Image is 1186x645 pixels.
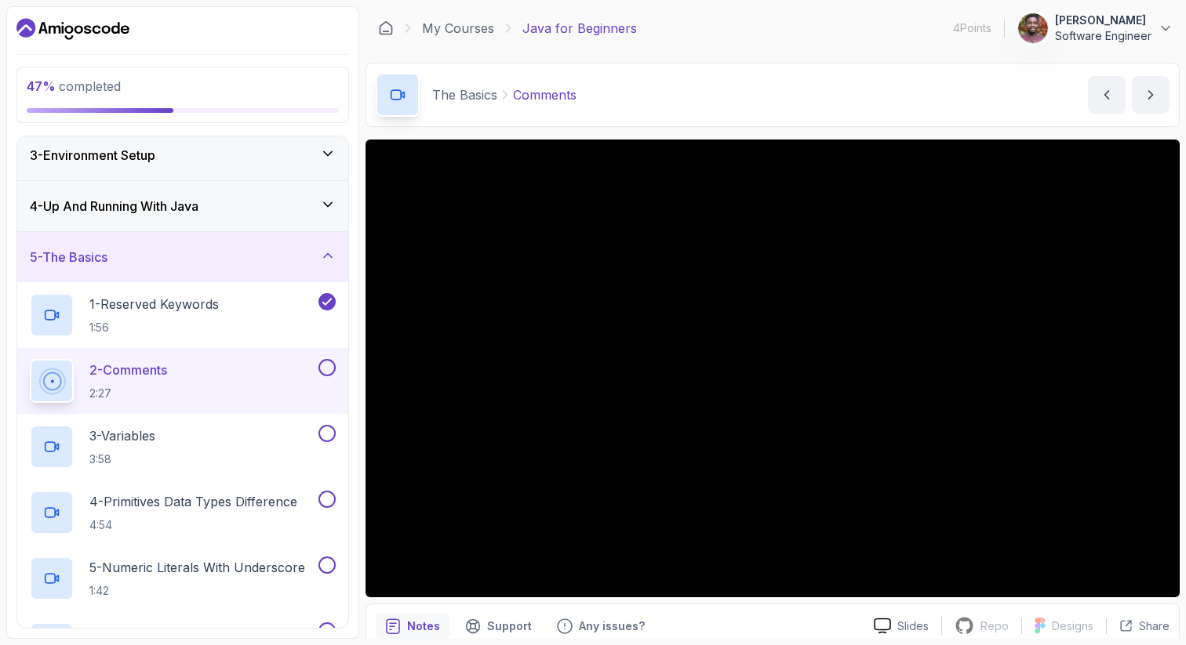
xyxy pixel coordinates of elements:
[30,293,336,337] button: 1-Reserved Keywords1:56
[30,146,155,165] h3: 3 - Environment Setup
[407,618,440,634] p: Notes
[579,618,645,634] p: Any issues?
[522,19,637,38] p: Java for Beginners
[513,85,577,104] p: Comments
[432,85,497,104] p: The Basics
[30,491,336,534] button: 4-Primitives Data Types Difference4:54
[89,624,227,643] p: 6 - Arithmetic Operators
[378,20,394,36] a: Dashboard
[27,78,121,94] span: completed
[17,181,348,231] button: 4-Up And Running With Java
[1055,13,1151,28] p: [PERSON_NAME]
[953,20,991,36] p: 4 Points
[1018,13,1048,43] img: user profile image
[1139,618,1170,634] p: Share
[89,558,305,577] p: 5 - Numeric Literals With Underscore
[548,614,654,639] button: Feedback button
[1088,76,1126,114] button: previous content
[30,197,198,216] h3: 4 - Up And Running With Java
[422,19,494,38] a: My Courses
[980,618,1009,634] p: Repo
[1017,13,1173,44] button: user profile image[PERSON_NAME]Software Engineer
[30,556,336,600] button: 5-Numeric Literals With Underscore1:42
[89,492,297,511] p: 4 - Primitives Data Types Difference
[17,232,348,282] button: 5-The Basics
[89,320,219,335] p: 1:56
[1132,76,1170,114] button: next content
[897,618,929,634] p: Slides
[366,140,1180,597] iframe: 2 - Comments
[89,361,167,379] p: 2 - Comments
[1106,618,1170,634] button: Share
[17,130,348,180] button: 3-Environment Setup
[89,295,219,313] p: 1 - Reserved Keywords
[16,16,129,42] a: Dashboard
[30,248,107,266] h3: 5 - The Basics
[89,426,155,445] p: 3 - Variables
[487,618,532,634] p: Support
[89,386,167,401] p: 2:27
[456,614,541,639] button: Support button
[861,618,941,634] a: Slides
[89,583,305,599] p: 1:42
[89,517,297,533] p: 4:54
[30,359,336,403] button: 2-Comments2:27
[89,451,155,467] p: 3:58
[30,425,336,469] button: 3-Variables3:58
[27,78,56,94] span: 47 %
[376,614,449,639] button: notes button
[1052,618,1093,634] p: Designs
[1055,28,1151,44] p: Software Engineer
